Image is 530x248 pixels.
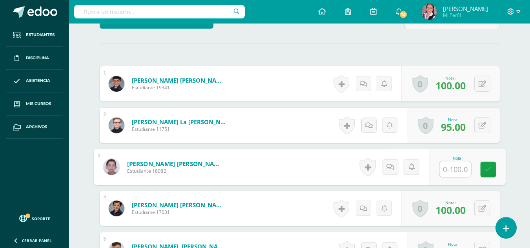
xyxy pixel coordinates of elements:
[109,76,124,92] img: 786bdb1e74f20c789bede9369a06d074.png
[26,78,50,84] span: Asistencia
[132,201,226,209] a: [PERSON_NAME] [PERSON_NAME]
[6,116,63,139] a: Archivos
[132,126,226,132] span: Estudiante 11751
[74,5,245,18] input: Busca un usuario...
[412,75,428,93] a: 0
[439,156,475,161] div: Nota
[32,216,50,221] span: Soporte
[439,161,471,177] input: 0-100.0
[127,168,224,175] span: Estudiante 18082
[435,79,466,92] span: 100.00
[443,5,488,13] span: [PERSON_NAME]
[418,116,433,134] a: 0
[132,118,226,126] a: [PERSON_NAME] La [PERSON_NAME]
[26,124,47,130] span: Archivos
[132,209,226,215] span: Estudiante 17031
[26,32,55,38] span: Estudiantes
[22,238,52,243] span: Cerrar panel
[9,213,60,223] a: Soporte
[109,118,124,133] img: cf038dd99f21e9824359377c4cbbe920.png
[26,101,51,107] span: Mis cursos
[109,201,124,216] img: 5d0c021454be9268f49b0fa584145ca8.png
[441,117,466,122] div: Nota:
[26,55,49,61] span: Disciplina
[6,47,63,70] a: Disciplina
[441,120,466,134] span: 95.00
[132,84,226,91] span: Estudiante 19341
[127,159,224,168] a: [PERSON_NAME] [PERSON_NAME]
[443,12,488,18] span: Mi Perfil
[435,75,466,81] div: Nota:
[412,199,428,217] a: 0
[399,10,408,19] span: 14
[421,4,437,20] img: c2f722f83b2fd9b087aa4785765f22dc.png
[103,159,119,175] img: a279ecbedf04ab8dabf6960fbe9f0849.png
[435,200,466,205] div: Nota:
[6,70,63,93] a: Asistencia
[132,76,226,84] a: [PERSON_NAME] [PERSON_NAME]
[6,92,63,116] a: Mis cursos
[6,24,63,47] a: Estudiantes
[435,203,466,217] span: 100.00
[441,241,466,247] div: Nota:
